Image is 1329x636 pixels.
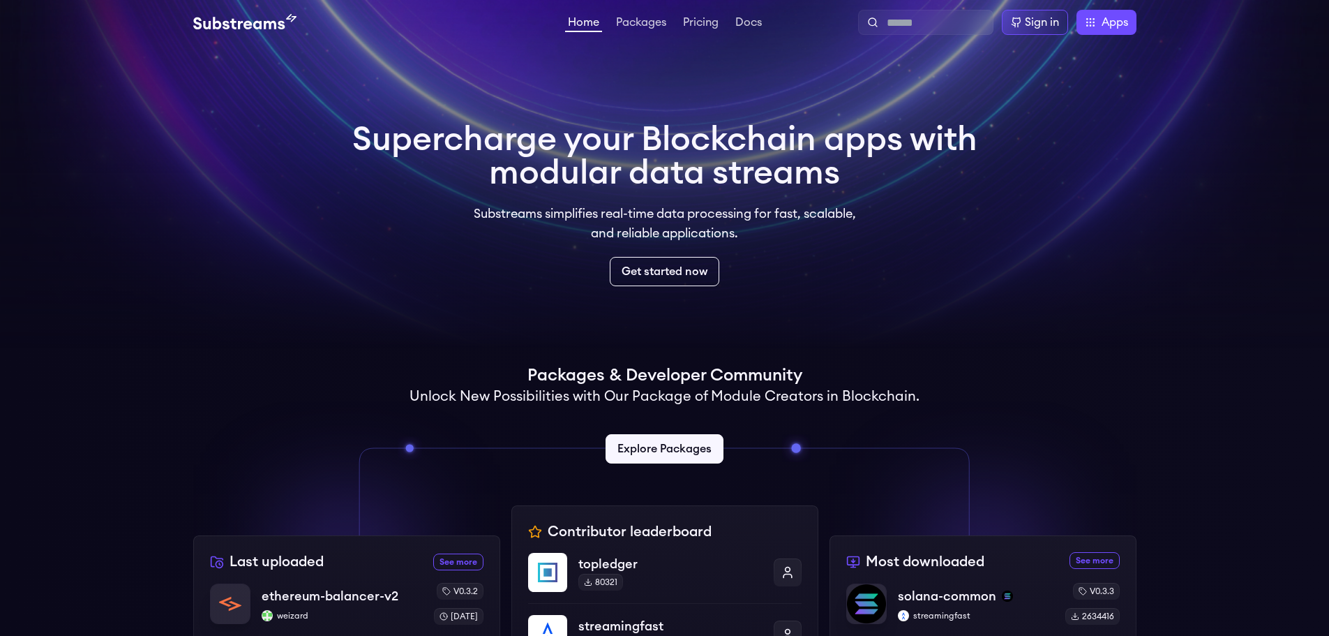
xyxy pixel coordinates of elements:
p: topledger [578,554,763,574]
a: topledgertopledger80321 [528,553,802,603]
p: streamingfast [578,616,763,636]
h2: Unlock New Possibilities with Our Package of Module Creators in Blockchain. [410,387,919,406]
p: streamingfast [898,610,1054,621]
a: ethereum-balancer-v2ethereum-balancer-v2weizardweizardv0.3.2[DATE] [210,583,483,636]
h1: Supercharge your Blockchain apps with modular data streams [352,123,977,190]
img: solana [1002,591,1013,602]
a: Packages [613,17,669,31]
a: Home [565,17,602,32]
img: Substream's logo [193,14,296,31]
a: See more most downloaded packages [1069,552,1120,569]
a: See more recently uploaded packages [433,554,483,570]
p: Substreams simplifies real-time data processing for fast, scalable, and reliable applications. [464,204,866,243]
a: Pricing [680,17,721,31]
img: weizard [262,610,273,621]
div: 2634416 [1065,608,1120,625]
h1: Packages & Developer Community [527,364,802,387]
a: Get started now [610,257,719,286]
div: Sign in [1025,14,1059,31]
a: Sign in [1002,10,1068,35]
img: streamingfast [898,610,909,621]
a: Docs [733,17,765,31]
a: Explore Packages [606,434,723,464]
div: 80321 [578,574,623,591]
img: solana-common [847,584,886,623]
img: ethereum-balancer-v2 [211,584,250,623]
span: Apps [1102,14,1128,31]
p: ethereum-balancer-v2 [262,586,398,606]
div: [DATE] [434,608,483,625]
p: solana-common [898,586,996,606]
p: weizard [262,610,423,621]
div: v0.3.2 [437,583,483,600]
a: solana-commonsolana-commonsolanastreamingfaststreamingfastv0.3.32634416 [846,583,1120,636]
div: v0.3.3 [1073,583,1120,600]
img: topledger [528,553,567,592]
